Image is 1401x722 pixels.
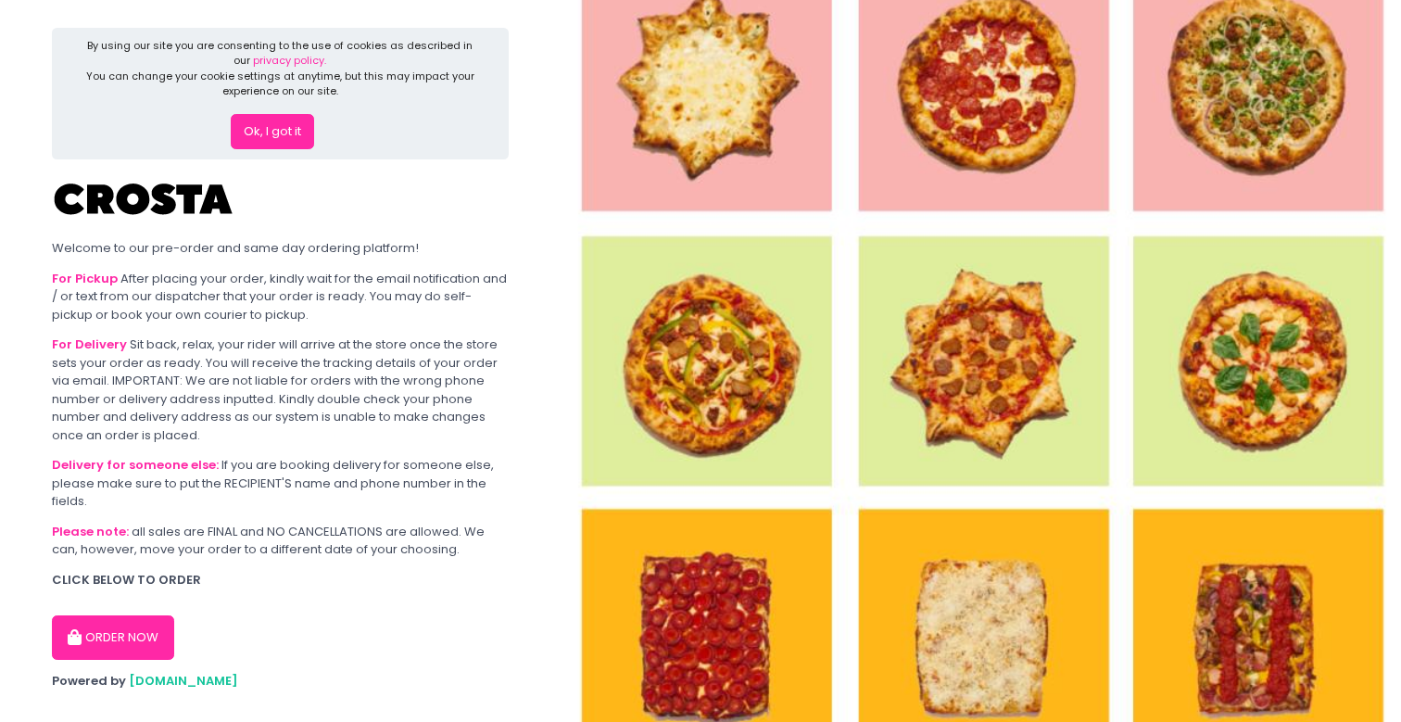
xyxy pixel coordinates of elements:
[83,38,478,99] div: By using our site you are consenting to the use of cookies as described in our You can change you...
[52,336,509,444] div: Sit back, relax, your rider will arrive at the store once the store sets your order as ready. You...
[52,456,219,474] b: Delivery for someone else:
[52,171,237,227] img: Crosta Pizzeria
[52,523,509,559] div: all sales are FINAL and NO CANCELLATIONS are allowed. We can, however, move your order to a diffe...
[52,456,509,511] div: If you are booking delivery for someone else, please make sure to put the RECIPIENT'S name and ph...
[231,114,314,149] button: Ok, I got it
[52,336,127,353] b: For Delivery
[52,239,509,258] div: Welcome to our pre-order and same day ordering platform!
[253,53,326,68] a: privacy policy.
[52,571,509,589] div: CLICK BELOW TO ORDER
[52,270,118,287] b: For Pickup
[52,270,509,324] div: After placing your order, kindly wait for the email notification and / or text from our dispatche...
[52,615,174,660] button: ORDER NOW
[52,672,509,690] div: Powered by
[129,672,238,690] a: [DOMAIN_NAME]
[52,523,129,540] b: Please note:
